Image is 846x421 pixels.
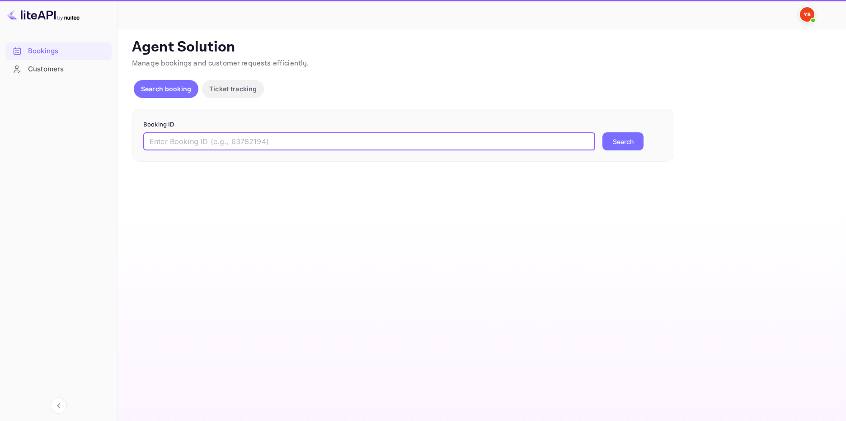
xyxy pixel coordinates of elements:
[800,7,814,22] img: Yandex Support
[209,84,257,94] p: Ticket tracking
[28,46,107,56] div: Bookings
[132,59,309,68] span: Manage bookings and customer requests efficiently.
[141,84,191,94] p: Search booking
[28,64,107,75] div: Customers
[143,120,663,129] p: Booking ID
[5,61,112,77] a: Customers
[5,42,112,60] div: Bookings
[5,42,112,59] a: Bookings
[143,132,595,150] input: Enter Booking ID (e.g., 63782194)
[5,61,112,78] div: Customers
[602,132,644,150] button: Search
[7,7,80,22] img: LiteAPI logo
[51,398,67,414] button: Collapse navigation
[132,38,830,56] p: Agent Solution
